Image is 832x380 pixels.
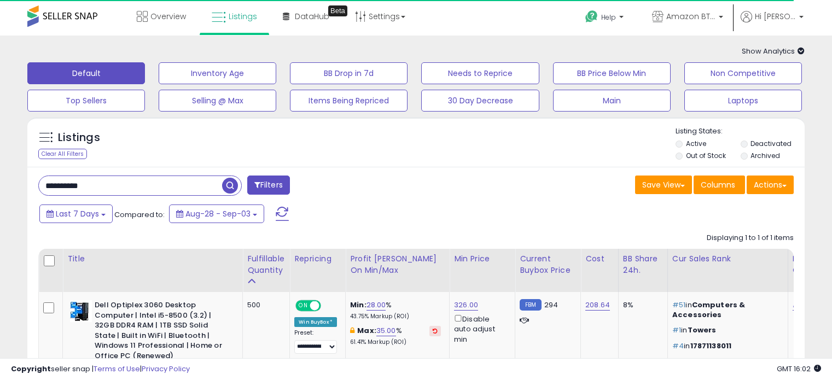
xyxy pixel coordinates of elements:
div: BB Share 24h. [623,253,663,276]
p: in [672,341,779,351]
button: Items Being Repriced [290,90,408,112]
div: Current Buybox Price [520,253,576,276]
p: Listing States: [676,126,805,137]
div: Disable auto adjust min [454,313,507,344]
div: seller snap | | [11,364,190,375]
button: Columns [694,176,745,194]
button: Top Sellers [27,90,145,112]
a: Terms of Use [94,364,140,374]
h5: Listings [58,130,100,145]
div: Win BuyBox * [294,317,337,327]
div: % [350,300,441,320]
a: 28.00 [366,300,386,311]
span: OFF [319,301,337,311]
span: Hi [PERSON_NAME] [755,11,796,22]
div: Fulfillable Quantity [247,253,285,276]
label: Active [686,139,706,148]
div: Repricing [294,253,341,265]
span: Show Analytics [742,46,805,56]
span: Aug-28 - Sep-03 [185,208,251,219]
button: Default [27,62,145,84]
small: FBM [520,299,541,311]
i: Get Help [585,10,598,24]
a: 35.00 [376,325,396,336]
img: 41JTQBVNRpL._SL40_.jpg [70,300,92,322]
div: Displaying 1 to 1 of 1 items [707,233,794,243]
button: Selling @ Max [159,90,276,112]
button: BB Drop in 7d [290,62,408,84]
button: Laptops [684,90,802,112]
div: Profit [PERSON_NAME] on Min/Max [350,253,445,276]
div: Preset: [294,329,337,354]
span: Compared to: [114,209,165,220]
span: 2025-09-11 16:02 GMT [777,364,821,374]
p: in [672,300,779,320]
button: Non Competitive [684,62,802,84]
a: Hi [PERSON_NAME] [741,11,804,36]
a: 326.00 [454,300,478,311]
button: Aug-28 - Sep-03 [169,204,264,223]
div: 500 [247,300,281,310]
span: DataHub [295,11,329,22]
button: Last 7 Days [39,204,113,223]
b: Max: [357,325,376,336]
b: Dell Optiplex 3060 Desktop Computer | Intel i5-8500 (3.2) | 32GB DDR4 RAM | 1TB SSD Solid State |... [95,300,228,364]
a: Help [577,2,635,36]
p: 43.75% Markup (ROI) [350,313,441,320]
div: Cost [585,253,614,265]
div: Tooltip anchor [328,5,347,16]
div: Min Price [454,253,510,265]
label: Archived [750,151,780,160]
p: in [672,325,779,335]
button: Actions [747,176,794,194]
span: Last 7 Days [56,208,99,219]
span: 294 [544,300,558,310]
span: Listings [229,11,257,22]
th: The percentage added to the cost of goods (COGS) that forms the calculator for Min & Max prices. [346,249,450,292]
span: #1 [672,325,681,335]
p: 61.41% Markup (ROI) [350,338,441,346]
button: Save View [635,176,692,194]
div: Title [67,253,238,265]
span: Columns [701,179,735,190]
span: #51 [672,300,685,310]
button: Filters [247,176,290,195]
span: Computers & Accessories [672,300,745,320]
button: Inventory Age [159,62,276,84]
label: Deactivated [750,139,792,148]
span: #4 [672,341,684,351]
button: 30 Day Decrease [421,90,539,112]
div: Cur Sales Rank [672,253,783,265]
span: Overview [150,11,186,22]
button: Needs to Reprice [421,62,539,84]
label: Out of Stock [686,151,726,160]
span: Help [601,13,616,22]
a: N/A [793,300,806,311]
span: Towers [688,325,717,335]
b: Min: [350,300,366,310]
a: Privacy Policy [142,364,190,374]
a: 208.64 [585,300,610,311]
button: Main [553,90,671,112]
span: ON [296,301,310,311]
strong: Copyright [11,364,51,374]
div: % [350,326,441,346]
button: BB Price Below Min [553,62,671,84]
span: Amazon BTG [666,11,715,22]
span: 17871138011 [690,341,732,351]
div: Clear All Filters [38,149,87,159]
div: 8% [623,300,659,310]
